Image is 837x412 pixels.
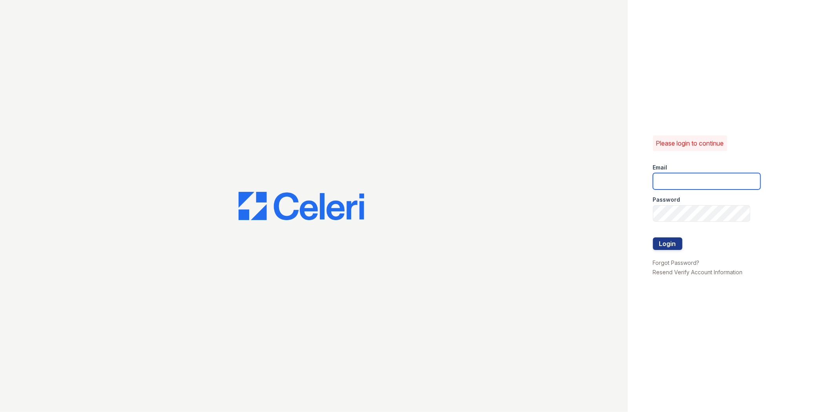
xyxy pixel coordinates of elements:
a: Resend Verify Account Information [653,269,743,275]
p: Please login to continue [656,139,724,148]
label: Password [653,196,680,204]
button: Login [653,237,682,250]
img: CE_Logo_Blue-a8612792a0a2168367f1c8372b55b34899dd931a85d93a1a3d3e32e68fde9ad4.png [239,192,364,220]
a: Forgot Password? [653,259,700,266]
label: Email [653,164,667,171]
